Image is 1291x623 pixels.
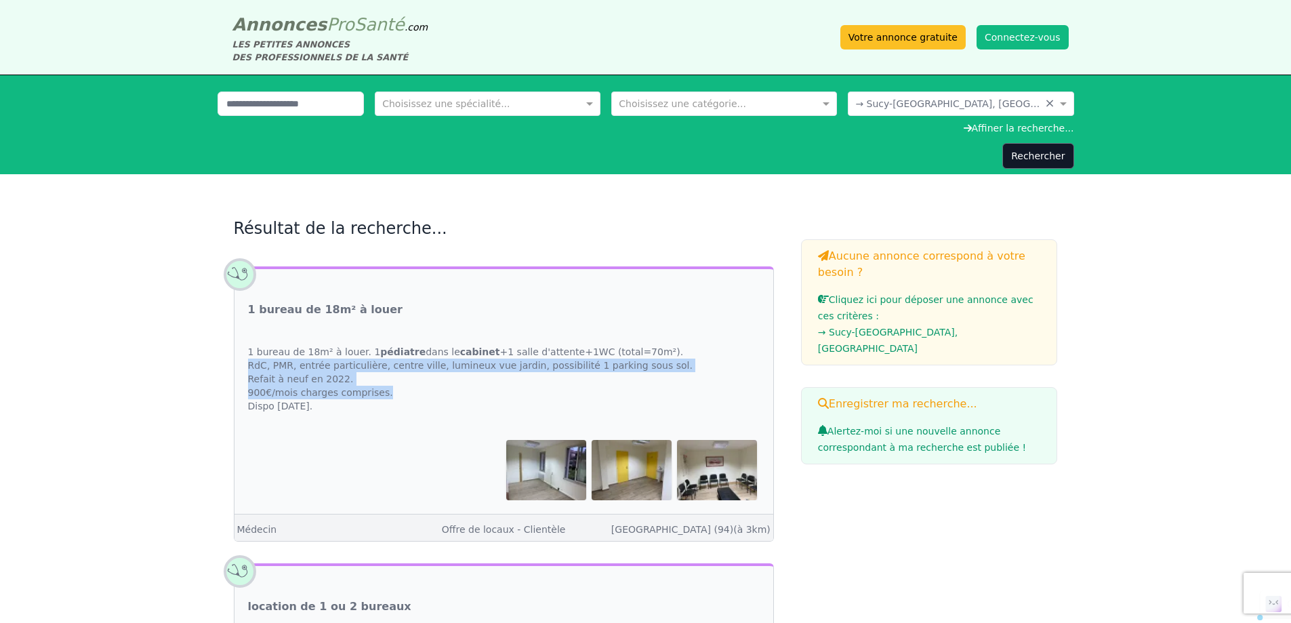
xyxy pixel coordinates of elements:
[234,218,774,239] h2: Résultat de la recherche...
[818,396,1041,412] h3: Enregistrer ma recherche...
[327,14,354,35] span: Pro
[232,38,428,64] div: LES PETITES ANNONCES DES PROFESSIONNELS DE LA SANTÉ
[840,25,966,49] a: Votre annonce gratuite
[442,524,566,535] a: Offre de locaux - Clientèle
[977,25,1069,49] button: Connectez-vous
[218,121,1074,135] div: Affiner la recherche...
[232,14,327,35] span: Annonces
[733,524,771,535] span: (à 3km)
[1002,143,1073,169] button: Rechercher
[677,440,757,500] img: 1 bureau de 18m² à louer
[237,524,277,535] a: Médecin
[248,302,403,318] a: 1 bureau de 18m² à louer
[380,346,426,357] strong: pédiatre
[818,294,1041,357] a: Cliquez ici pour déposer une annonce avec ces critères :→ Sucy-[GEOGRAPHIC_DATA], [GEOGRAPHIC_DATA]
[1045,97,1057,110] span: Clear all
[405,22,428,33] span: .com
[818,248,1041,281] h3: Aucune annonce correspond à votre besoin ?
[248,599,411,615] a: location de 1 ou 2 bureaux
[232,14,428,35] a: AnnoncesProSanté.com
[460,346,500,357] strong: cabinet
[818,426,1026,453] span: Alertez-moi si une nouvelle annonce correspondant à ma recherche est publiée !
[592,440,672,500] img: 1 bureau de 18m² à louer
[611,524,771,535] a: [GEOGRAPHIC_DATA] (94)(à 3km)
[354,14,405,35] span: Santé
[234,331,773,426] div: 1 bureau de 18m² à louer. 1 dans le +1 salle d'attente+1WC (total=70m²). RdC, PMR, entrée particu...
[818,324,1041,357] li: → Sucy-[GEOGRAPHIC_DATA], [GEOGRAPHIC_DATA]
[506,440,586,500] img: 1 bureau de 18m² à louer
